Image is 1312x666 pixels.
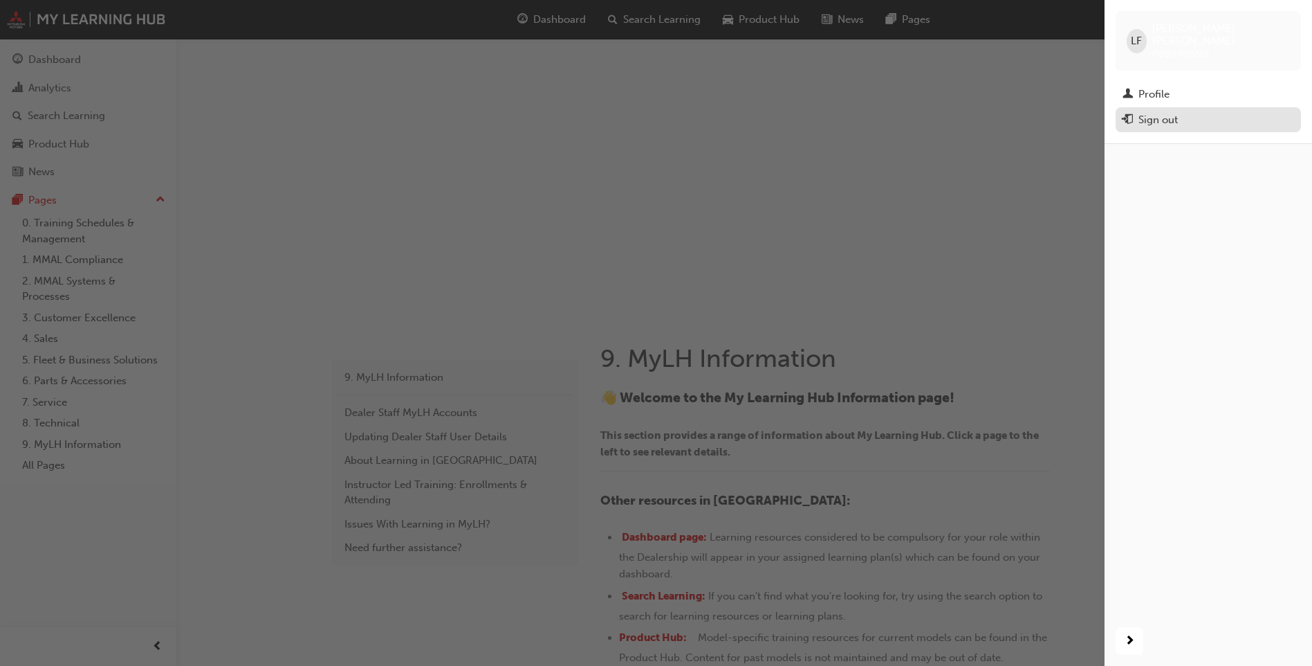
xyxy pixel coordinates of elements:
span: LF [1131,33,1142,49]
span: man-icon [1122,89,1133,101]
span: 0005988225 [1152,48,1210,60]
a: Profile [1116,82,1301,107]
div: Profile [1138,87,1170,102]
span: exit-icon [1122,114,1133,127]
span: next-icon [1125,633,1135,650]
div: Sign out [1138,112,1178,128]
button: Sign out [1116,107,1301,133]
span: [PERSON_NAME] [PERSON_NAME] [1152,22,1290,47]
